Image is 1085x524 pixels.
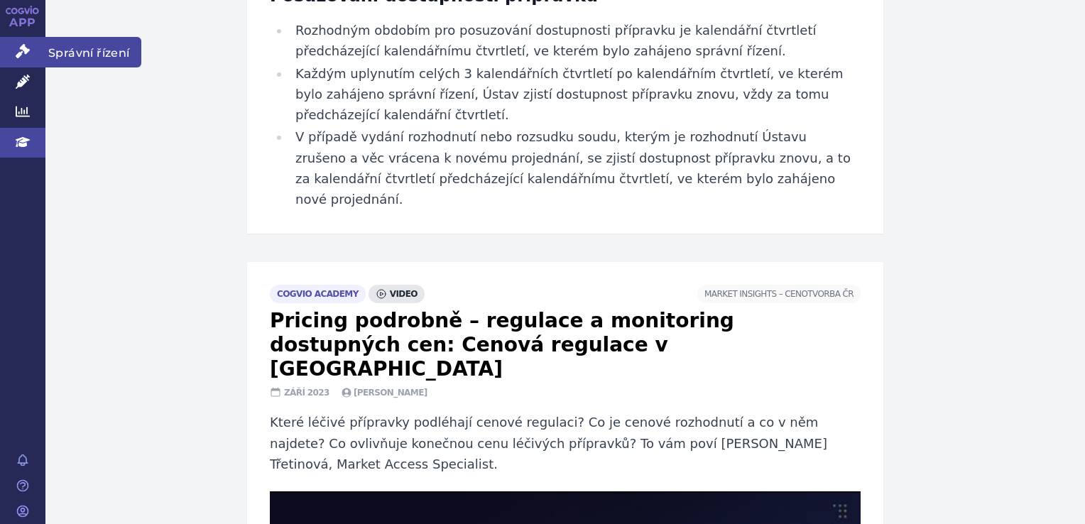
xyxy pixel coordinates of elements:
span: cogvio academy [270,285,366,303]
span: [PERSON_NAME] [341,386,427,399]
span: Pricing podrobně – regulace a monitoring dostupných cen: Cenová regulace v [GEOGRAPHIC_DATA] [270,309,734,380]
li: V případě vydání rozhodnutí nebo rozsudku soudu, kterým je rozhodnutí Ústavu zrušeno a věc vrácen... [290,126,861,209]
li: Každým uplynutím celých 3 kalendářních čtvrtletí po kalendářním čtvrtletí, ve kterém bylo zahájen... [290,63,861,126]
span: Správní řízení [45,37,141,67]
span: Market Insights –⁠ Cenotvorba ČR [697,285,861,303]
span: září 2023 [270,386,329,399]
span: video [369,285,425,303]
li: Rozhodným obdobím pro posuzování dostupnosti přípravku je kalendářní čtvrtletí předcházející kale... [290,20,861,62]
p: Které léčivé přípravky podléhají cenové regulaci? Co je cenové rozhodnutí a co v něm najdete? Co ... [270,412,861,474]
